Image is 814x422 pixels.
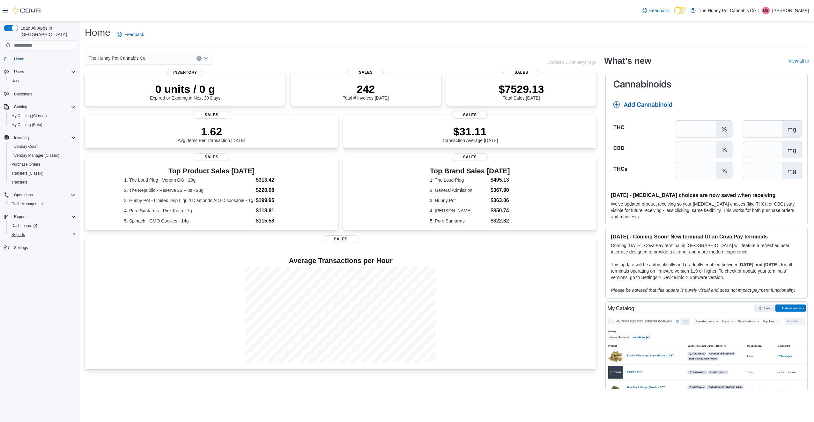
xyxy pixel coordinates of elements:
div: Avg Items Per Transaction [DATE] [178,125,245,143]
a: Purchase Orders [9,161,43,168]
span: Home [11,55,76,63]
span: Cash Management [11,201,44,207]
span: DS [763,7,769,14]
div: Total # Invoices [DATE] [343,83,389,101]
a: Inventory Manager (Classic) [9,152,62,159]
a: Users [9,77,24,85]
span: My Catalog (Beta) [9,121,76,129]
span: Sales [503,69,539,76]
dd: $322.32 [491,217,510,225]
dt: 2. General Admission [430,187,488,193]
a: View allExternal link [788,58,809,64]
a: Home [11,55,27,63]
span: Sales [452,153,488,161]
span: Load All Apps in [GEOGRAPHIC_DATA] [18,25,76,38]
button: Purchase Orders [6,160,78,169]
span: My Catalog (Classic) [11,113,47,118]
a: Dashboards [9,222,40,230]
svg: External link [805,59,809,63]
button: Users [11,68,26,76]
dd: $350.74 [491,207,510,215]
nav: Complex example [4,52,76,269]
button: Catalog [1,102,78,111]
span: Home [14,57,24,62]
span: Feedback [649,7,669,14]
span: Transfers [9,178,76,186]
button: My Catalog (Beta) [6,120,78,129]
h3: Top Brand Sales [DATE] [430,167,510,175]
span: Sales [194,153,229,161]
dd: $313.42 [256,176,299,184]
p: $7529.13 [499,83,544,95]
span: Users [11,68,76,76]
button: Clear input [196,56,202,61]
a: Customers [11,90,35,98]
span: Users [14,69,24,74]
div: Expired or Expiring in Next 30 Days [150,83,220,101]
p: | [758,7,759,14]
div: Dayton Sobon [762,7,770,14]
button: Open list of options [204,56,209,61]
button: Inventory Manager (Classic) [6,151,78,160]
span: Inventory [14,135,30,140]
span: Cash Management [9,200,76,208]
span: Operations [11,191,76,199]
h3: [DATE] - [MEDICAL_DATA] choices are now saved when receiving [611,192,802,198]
button: Operations [1,191,78,200]
dd: $115.58 [256,217,299,225]
button: Users [1,67,78,76]
a: Settings [11,244,30,252]
span: Inventory Manager (Classic) [11,153,59,158]
div: Total Sales [DATE] [499,83,544,101]
button: My Catalog (Classic) [6,111,78,120]
button: Reports [11,213,30,221]
span: Purchase Orders [9,161,76,168]
a: My Catalog (Beta) [9,121,45,129]
dt: 1. The Loud Plug [430,177,488,183]
img: Cova [13,7,41,14]
p: 242 [343,83,389,95]
span: My Catalog (Beta) [11,122,42,127]
span: Dashboards [11,223,37,228]
span: Dashboards [9,222,76,230]
p: Updated 1 minute(s) ago [547,60,596,65]
dd: $220.98 [256,186,299,194]
dt: 5. Pure Sunfarms [430,218,488,224]
span: Sales [452,111,488,119]
em: Please be advised that this update is purely visual and does not impact payment functionality. [611,288,795,293]
h3: Top Product Sales [DATE] [124,167,299,175]
dt: 4. [PERSON_NAME] [430,207,488,214]
button: Inventory [11,134,32,141]
span: Settings [11,244,76,252]
span: Inventory Count [9,143,76,150]
a: Dashboards [6,221,78,230]
span: Transfers [11,180,27,185]
span: Inventory [11,134,76,141]
dt: 1. The Loud Plug - Venom OG - 28g [124,177,253,183]
a: Transfers [9,178,30,186]
button: Customers [1,89,78,98]
button: Users [6,76,78,85]
span: The Hunny Pot Cannabis Co [89,54,145,62]
span: Inventory [167,69,203,76]
span: Reports [11,232,25,237]
span: Sales [323,235,359,243]
a: Reports [9,231,27,238]
span: Inventory Manager (Classic) [9,152,76,159]
div: Transaction Average [DATE] [442,125,498,143]
button: Reports [6,230,78,239]
dd: $367.90 [491,186,510,194]
button: Reports [1,212,78,221]
dt: 3. Hunny Pot - Limited Drip Liquid Diamonds AIO Disposable - 1g [124,197,253,204]
p: This update will be automatically and gradually enabled between , for all terminals operating on ... [611,261,802,281]
a: Feedback [639,4,671,17]
span: Catalog [14,104,27,109]
a: Feedback [114,28,146,41]
strong: [DATE] and [DATE] [738,262,778,267]
p: The Hunny Pot Cannabis Co [699,7,756,14]
h2: What's new [604,56,651,66]
p: [PERSON_NAME] [772,7,809,14]
dd: $363.06 [491,197,510,204]
button: Inventory Count [6,142,78,151]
